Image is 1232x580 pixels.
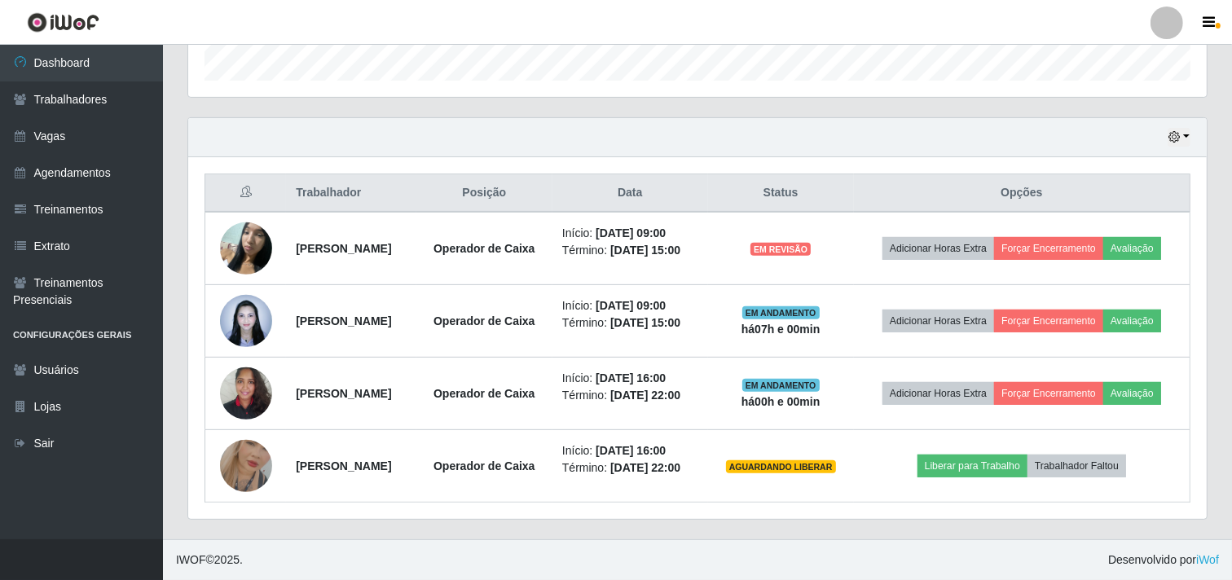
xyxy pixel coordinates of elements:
[708,174,854,213] th: Status
[742,379,820,392] span: EM ANDAMENTO
[562,314,698,332] li: Término:
[296,314,391,327] strong: [PERSON_NAME]
[596,226,666,239] time: [DATE] 09:00
[562,442,698,459] li: Início:
[562,242,698,259] li: Término:
[562,225,698,242] li: Início:
[994,382,1103,405] button: Forçar Encerramento
[917,455,1027,477] button: Liberar para Trabalho
[1103,237,1161,260] button: Avaliação
[220,358,272,428] img: 1696215613771.jpeg
[882,382,994,405] button: Adicionar Horas Extra
[1103,382,1161,405] button: Avaliação
[176,553,206,566] span: IWOF
[741,395,821,408] strong: há 00 h e 00 min
[296,242,391,255] strong: [PERSON_NAME]
[562,297,698,314] li: Início:
[882,237,994,260] button: Adicionar Horas Extra
[286,174,416,213] th: Trabalhador
[27,12,99,33] img: CoreUI Logo
[220,286,272,355] img: 1742846870859.jpeg
[433,387,535,400] strong: Operador de Caixa
[220,420,272,512] img: 1756495513119.jpeg
[596,444,666,457] time: [DATE] 16:00
[433,459,535,472] strong: Operador de Caixa
[220,213,272,283] img: 1738432426405.jpeg
[433,314,535,327] strong: Operador de Caixa
[882,310,994,332] button: Adicionar Horas Extra
[994,237,1103,260] button: Forçar Encerramento
[1108,551,1219,569] span: Desenvolvido por
[296,387,391,400] strong: [PERSON_NAME]
[610,461,680,474] time: [DATE] 22:00
[552,174,708,213] th: Data
[296,459,391,472] strong: [PERSON_NAME]
[1196,553,1219,566] a: iWof
[562,459,698,477] li: Término:
[596,371,666,384] time: [DATE] 16:00
[1103,310,1161,332] button: Avaliação
[750,243,811,256] span: EM REVISÃO
[741,323,821,336] strong: há 07 h e 00 min
[1027,455,1126,477] button: Trabalhador Faltou
[726,460,836,473] span: AGUARDANDO LIBERAR
[596,299,666,312] time: [DATE] 09:00
[416,174,552,213] th: Posição
[994,310,1103,332] button: Forçar Encerramento
[610,244,680,257] time: [DATE] 15:00
[176,551,243,569] span: © 2025 .
[610,316,680,329] time: [DATE] 15:00
[742,306,820,319] span: EM ANDAMENTO
[854,174,1190,213] th: Opções
[433,242,535,255] strong: Operador de Caixa
[610,389,680,402] time: [DATE] 22:00
[562,370,698,387] li: Início:
[562,387,698,404] li: Término:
